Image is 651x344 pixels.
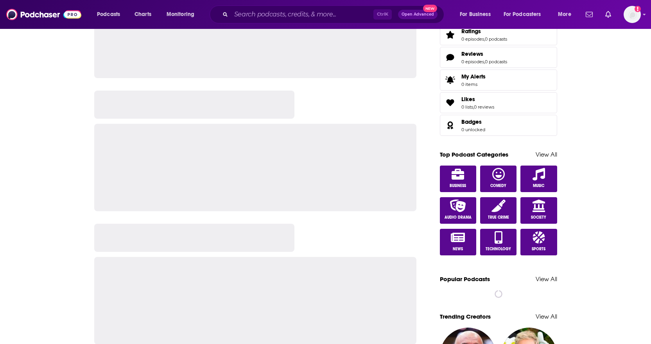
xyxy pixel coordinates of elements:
span: Likes [440,92,557,113]
span: For Business [460,9,491,20]
a: Trending Creators [440,313,491,320]
span: , [473,104,474,110]
span: New [423,5,437,12]
span: Badges [440,115,557,136]
a: 0 reviews [474,104,494,110]
span: My Alerts [461,73,486,80]
a: Ratings [461,28,507,35]
button: open menu [454,8,500,21]
span: Reviews [461,50,483,57]
a: Reviews [443,52,458,63]
a: News [440,229,477,255]
a: 0 podcasts [485,59,507,64]
span: Ratings [461,28,481,35]
a: 0 lists [461,104,473,110]
span: For Podcasters [504,9,541,20]
button: open menu [552,8,581,21]
span: Technology [486,247,511,251]
a: Audio Drama [440,197,477,224]
a: Ratings [443,29,458,40]
span: Music [533,184,544,188]
a: Charts [129,8,156,21]
a: Show notifications dropdown [602,8,614,21]
span: Ctrl K [373,9,392,20]
span: , [484,59,485,64]
a: Business [440,166,477,192]
a: 0 episodes [461,59,484,64]
button: Show profile menu [624,6,641,23]
a: 0 unlocked [461,127,485,132]
span: Reviews [440,47,557,68]
a: True Crime [480,197,517,224]
span: Charts [135,9,151,20]
span: Sports [532,247,545,251]
span: Audio Drama [445,215,472,220]
span: My Alerts [443,75,458,86]
span: News [453,247,463,251]
span: Society [531,215,546,220]
a: View All [536,313,557,320]
span: True Crime [488,215,509,220]
span: Likes [461,96,475,103]
a: Top Podcast Categories [440,151,508,158]
span: Monitoring [167,9,194,20]
button: open menu [91,8,130,21]
a: Sports [520,229,557,255]
a: Technology [480,229,517,255]
a: Comedy [480,166,517,192]
a: Show notifications dropdown [583,8,596,21]
a: View All [536,275,557,283]
span: , [484,36,485,42]
svg: Add a profile image [635,6,641,12]
span: Badges [461,118,482,125]
span: Comedy [490,184,506,188]
a: View All [536,151,557,158]
span: Ratings [440,24,557,45]
a: 0 episodes [461,36,484,42]
a: Reviews [461,50,507,57]
span: Logged in as psamuelson01 [624,6,641,23]
a: Badges [461,118,485,125]
a: 0 podcasts [485,36,507,42]
span: More [558,9,571,20]
a: Likes [461,96,494,103]
input: Search podcasts, credits, & more... [231,8,373,21]
a: Society [520,197,557,224]
span: Podcasts [97,9,120,20]
button: open menu [161,8,204,21]
a: Music [520,166,557,192]
span: Business [450,184,466,188]
a: My Alerts [440,70,557,91]
span: 0 items [461,82,486,87]
img: Podchaser - Follow, Share and Rate Podcasts [6,7,81,22]
div: Search podcasts, credits, & more... [217,5,452,23]
button: Open AdvancedNew [398,10,438,19]
a: Likes [443,97,458,108]
a: Badges [443,120,458,131]
button: open menu [499,8,552,21]
a: Popular Podcasts [440,275,490,283]
span: Open Advanced [402,12,434,16]
img: User Profile [624,6,641,23]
